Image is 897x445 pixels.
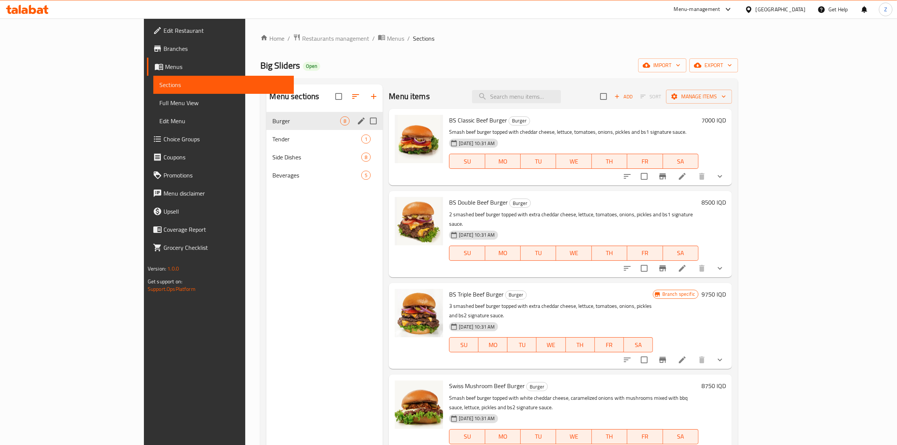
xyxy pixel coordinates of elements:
svg: Show Choices [715,172,724,181]
button: WE [556,246,591,261]
input: search [472,90,561,103]
span: Branches [164,44,288,53]
span: Select to update [636,260,652,276]
h6: 9750 IQD [701,289,726,300]
div: Burger8edit [266,112,383,130]
li: / [372,34,375,43]
button: TU [521,429,556,444]
div: items [361,135,371,144]
span: Burger [509,116,530,125]
img: BS Classic Beef Burger [395,115,443,163]
div: Burger [505,291,527,300]
div: items [361,153,371,162]
span: Select section [596,89,611,104]
span: Burger [506,291,526,299]
p: Smash beef burger topped with white cheddar cheese, caramelized onions with mushrooms mixed with ... [449,393,698,412]
h6: 8500 IQD [701,197,726,208]
button: TH [566,337,595,352]
div: Beverages5 [266,166,383,184]
span: Add [613,92,634,101]
span: Sections [413,34,434,43]
button: sort-choices [618,351,636,369]
div: Open [303,62,320,71]
li: / [407,34,410,43]
button: SU [449,337,478,352]
span: BS Double Beef Burger [449,197,508,208]
span: TU [510,339,533,350]
span: Burger [510,199,530,208]
button: FR [595,337,624,352]
a: Restaurants management [293,34,369,43]
button: SU [449,154,485,169]
h6: 8750 IQD [701,381,726,391]
span: Tender [272,135,361,144]
button: SU [449,429,485,444]
span: Menu disclaimer [164,189,288,198]
button: SA [663,154,698,169]
button: SA [663,246,698,261]
button: MO [485,154,521,169]
div: Beverages [272,171,361,180]
a: Coupons [147,148,294,166]
a: Menu disclaimer [147,184,294,202]
button: export [689,58,738,72]
svg: Show Choices [715,355,724,364]
span: Promotions [164,171,288,180]
span: FR [598,339,621,350]
button: edit [356,115,367,127]
span: TU [524,156,553,167]
button: Add section [365,87,383,106]
nav: Menu sections [266,109,383,187]
span: TH [595,248,624,258]
span: FR [630,431,660,442]
button: Branch-specific-item [654,167,672,185]
button: show more [711,259,729,277]
span: TH [595,431,624,442]
img: Swiss Mushroom Beef Burger [395,381,443,429]
button: SA [624,337,653,352]
p: Smash beef burger topped with cheddar cheese, lettuce, tomatoes, onions, pickles and bs1 signatur... [449,127,698,137]
span: Coverage Report [164,225,288,234]
a: Edit menu item [678,355,687,364]
button: sort-choices [618,259,636,277]
span: WE [559,431,588,442]
button: MO [485,429,521,444]
span: SU [452,339,475,350]
span: SU [452,248,482,258]
span: FR [630,248,660,258]
span: SA [666,156,695,167]
a: Menus [378,34,404,43]
span: [DATE] 10:31 AM [456,415,498,422]
span: Manage items [672,92,726,101]
span: MO [481,339,504,350]
button: delete [693,259,711,277]
span: Branch specific [659,291,698,298]
button: WE [556,429,591,444]
span: Edit Restaurant [164,26,288,35]
span: Burger [527,382,547,391]
a: Edit Restaurant [147,21,294,40]
span: Grocery Checklist [164,243,288,252]
span: Menus [387,34,404,43]
span: 8 [362,154,370,161]
span: WE [539,339,562,350]
span: MO [488,156,518,167]
span: Side Dishes [272,153,361,162]
span: TU [524,248,553,258]
span: [DATE] 10:31 AM [456,323,498,330]
button: TH [592,246,627,261]
button: SA [663,429,698,444]
button: Add [611,91,636,102]
span: Coupons [164,153,288,162]
svg: Show Choices [715,264,724,273]
span: SA [666,431,695,442]
span: BS Classic Beef Burger [449,115,507,126]
button: TU [507,337,536,352]
span: MO [488,431,518,442]
h2: Menu sections [269,91,319,102]
span: export [695,61,732,70]
span: Z [884,5,887,14]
